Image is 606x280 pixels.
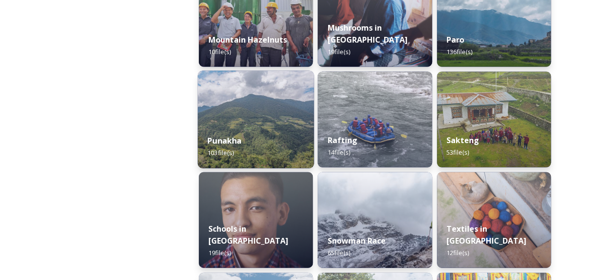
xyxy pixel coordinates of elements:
span: 136 file(s) [446,47,472,56]
span: 53 file(s) [446,147,469,156]
img: f73f969a-3aba-4d6d-a863-38e7472ec6b1.JPG [318,71,432,167]
strong: Mushrooms in [GEOGRAPHIC_DATA] [327,22,407,45]
span: 103 file(s) [207,148,234,157]
img: 2022-10-01%252012.59.42.jpg [198,70,314,168]
img: _SCH2151_FINAL_RGB.jpg [199,172,313,268]
span: 65 file(s) [327,248,350,257]
strong: Mountain Hazelnuts [208,34,287,45]
strong: Snowman Race [327,235,385,246]
span: 19 file(s) [208,248,231,257]
img: Sakteng%2520070723%2520by%2520Nantawat-5.jpg [437,71,551,167]
span: 19 file(s) [327,47,350,56]
img: _SCH9806.jpg [437,172,551,268]
strong: Schools in [GEOGRAPHIC_DATA] [208,223,288,246]
span: 12 file(s) [446,248,469,257]
span: 14 file(s) [327,147,350,156]
strong: Textiles in [GEOGRAPHIC_DATA] [446,223,526,246]
img: Snowman%2520Race41.jpg [318,172,432,268]
strong: Rafting [327,134,357,145]
strong: Punakha [207,135,241,146]
strong: Sakteng [446,134,479,145]
span: 10 file(s) [208,47,231,56]
strong: Paro [446,34,464,45]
